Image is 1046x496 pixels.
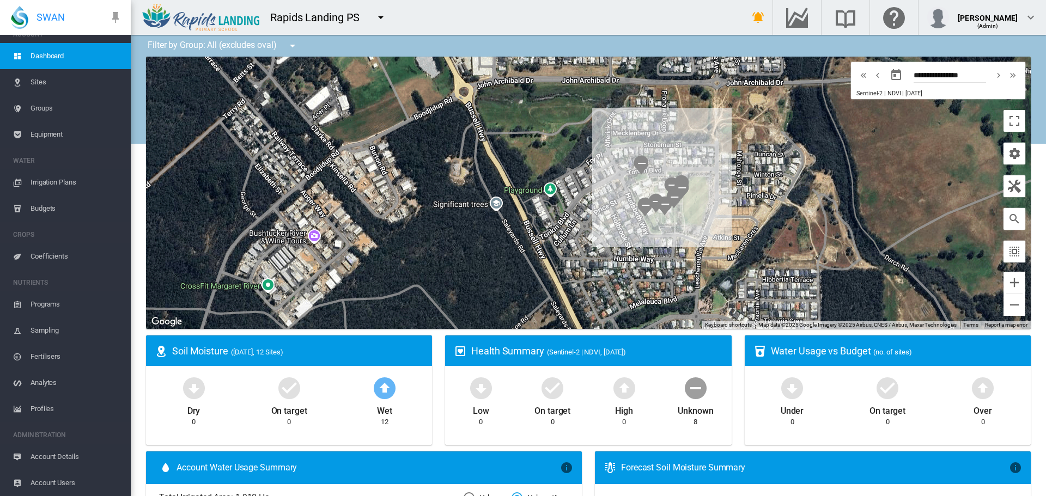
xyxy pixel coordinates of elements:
button: icon-menu-down [370,7,392,28]
div: 0 [981,417,985,427]
a: Report a map error [985,322,1027,328]
md-icon: icon-arrow-down-bold-circle [181,375,207,401]
div: NDVI: L12_SHA [634,155,649,175]
md-icon: icon-information [560,461,573,474]
md-icon: icon-minus-circle [683,375,709,401]
span: Map data ©2025 Google Imagery ©2025 Airbus, CNES / Airbus, Maxar Technologies [758,322,957,328]
img: SWAN-Landscape-Logo-Colour-drop.png [11,6,28,29]
div: Rapids Landing PS [270,10,369,25]
md-icon: icon-information [1009,461,1022,474]
span: (no. of sites) [873,348,912,356]
md-icon: icon-checkbox-marked-circle [874,375,901,401]
span: (Sentinel-2 | NDVI, [DATE]) [547,348,626,356]
span: Fertilisers [31,344,122,370]
div: 0 [622,417,626,427]
span: Profiles [31,396,122,422]
div: Dry [187,401,200,417]
md-icon: icon-magnify [1008,212,1021,225]
div: NDVI: L10_SHA [637,197,653,217]
span: Groups [31,95,122,121]
button: icon-magnify [1004,208,1025,230]
div: On target [869,401,905,417]
button: Toggle fullscreen view [1004,110,1025,132]
span: SWAN [37,10,65,24]
div: Filter by Group: All (excludes oval) [139,35,307,57]
md-icon: icon-chevron-double-left [858,69,869,82]
button: icon-chevron-left [871,69,885,82]
div: Unknown [678,401,713,417]
button: icon-menu-down [282,35,303,57]
div: Water Usage vs Budget [771,344,1022,358]
md-icon: icon-select-all [1008,245,1021,258]
span: Sampling [31,317,122,344]
span: | [DATE] [902,90,922,97]
md-icon: icon-pin [109,11,122,24]
button: icon-select-all [1004,241,1025,262]
button: icon-chevron-double-left [856,69,871,82]
div: High [615,401,633,417]
md-icon: Search the knowledge base [832,11,859,24]
a: Terms [963,322,978,328]
span: ADMINISTRATION [13,426,122,444]
button: icon-cog [1004,143,1025,164]
span: Account Details [31,444,122,470]
div: 0 [551,417,555,427]
button: icon-chevron-double-right [1006,69,1020,82]
span: Irrigation Plans [31,169,122,195]
md-icon: icon-water [159,461,172,474]
md-icon: Click here for help [881,11,907,24]
md-icon: icon-arrow-up-bold-circle [970,375,996,401]
md-icon: icon-arrow-up-bold-circle [611,375,637,401]
md-icon: icon-map-marker-radius [155,345,168,358]
div: Forecast Soil Moisture Summary [621,462,1009,474]
div: NDVI: L02_SHA [674,175,689,194]
div: NDVI: L04_SHA [664,177,679,197]
div: Under [781,401,804,417]
span: CROPS [13,226,122,243]
button: Keyboard shortcuts [705,321,752,329]
md-icon: icon-heart-box-outline [454,345,467,358]
button: Zoom out [1004,294,1025,316]
div: Health Summary [471,344,722,358]
md-icon: icon-arrow-up-bold-circle [372,375,398,401]
button: icon-bell-ring [747,7,769,28]
span: Sites [31,69,122,95]
div: 0 [886,417,890,427]
span: Programs [31,291,122,317]
img: kHNpA0xHyYcAAAAASUVORK5CYII= [142,4,259,31]
md-icon: icon-arrow-down-bold-circle [468,375,494,401]
div: NDVI: L09_SHA [648,193,664,213]
md-icon: Go to the Data Hub [784,11,810,24]
div: 0 [479,417,483,427]
span: Coefficients [31,243,122,270]
a: Open this area in Google Maps (opens a new window) [149,315,185,329]
md-icon: icon-chevron-down [1024,11,1037,24]
md-icon: icon-cup-water [753,345,767,358]
span: Dashboard [31,43,122,69]
span: ([DATE], 12 Sites) [231,348,283,356]
div: 0 [192,417,196,427]
div: Low [473,401,489,417]
div: NDVI: L05_SHA [666,189,682,209]
div: 0 [790,417,794,427]
md-icon: icon-bell-ring [752,11,765,24]
md-icon: icon-checkbox-marked-circle [539,375,565,401]
div: 0 [287,417,291,427]
md-icon: icon-chevron-right [993,69,1005,82]
div: Wet [377,401,392,417]
span: NUTRIENTS [13,274,122,291]
img: Google [149,315,185,329]
span: Analytes [31,370,122,396]
button: Zoom in [1004,272,1025,293]
span: Sentinel-2 | NDVI [856,90,901,97]
md-icon: icon-menu-down [286,39,299,52]
div: Soil Moisture [172,344,423,358]
div: Over [974,401,992,417]
md-icon: icon-arrow-down-bold-circle [779,375,805,401]
md-icon: icon-chevron-double-right [1007,69,1019,82]
div: NDVI: L03_SHA [674,180,689,199]
md-icon: icon-checkbox-marked-circle [276,375,302,401]
span: (Admin) [977,23,999,29]
md-icon: icon-cog [1008,147,1021,160]
div: [PERSON_NAME] [958,8,1018,19]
